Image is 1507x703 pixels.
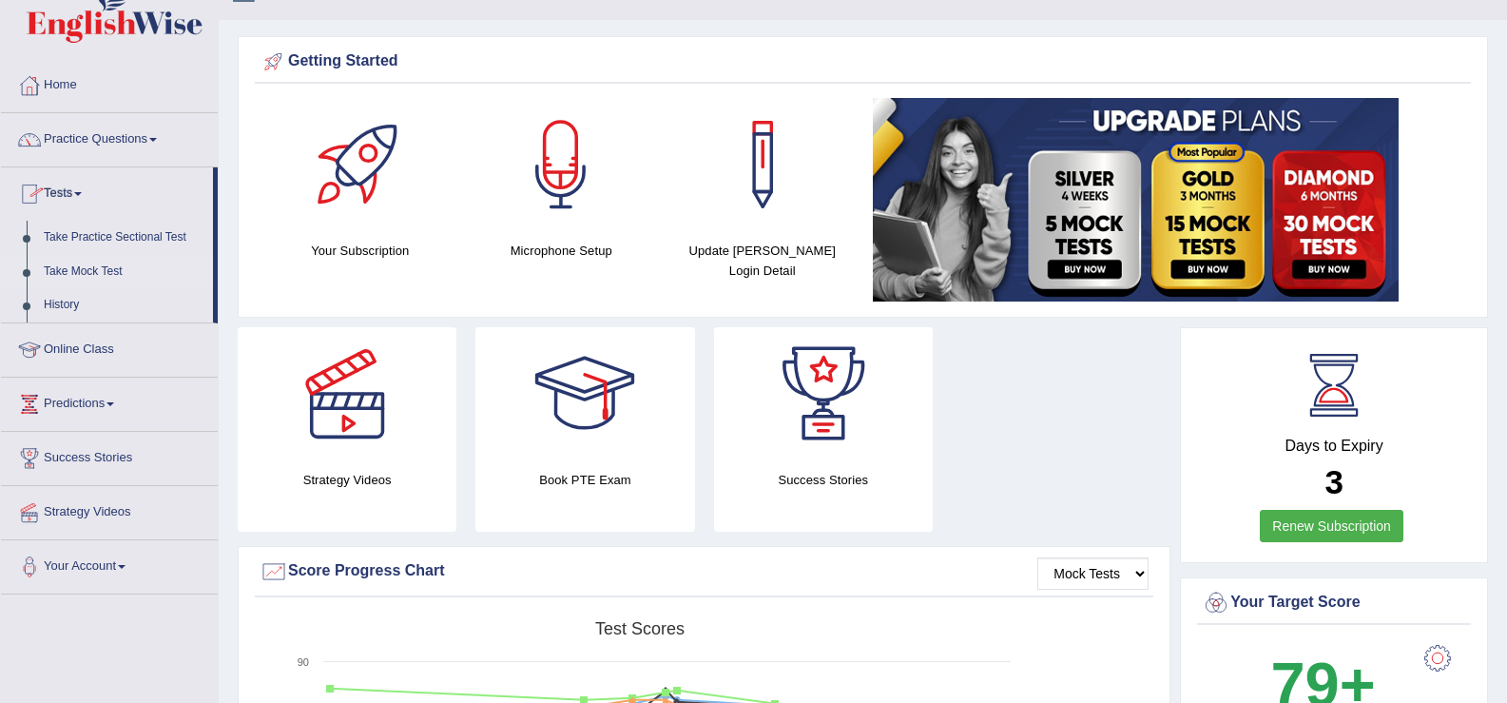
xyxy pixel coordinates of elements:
[714,470,933,490] h4: Success Stories
[269,241,452,261] h4: Your Subscription
[238,470,456,490] h4: Strategy Videos
[298,656,309,668] text: 90
[35,221,213,255] a: Take Practice Sectional Test
[1324,463,1343,500] b: 3
[1,432,218,479] a: Success Stories
[35,288,213,322] a: History
[1202,438,1466,455] h4: Days to Expiry
[471,241,653,261] h4: Microphone Setup
[1,59,218,107] a: Home
[671,241,854,281] h4: Update [PERSON_NAME] Login Detail
[260,557,1149,586] div: Score Progress Chart
[1,486,218,534] a: Strategy Videos
[1,540,218,588] a: Your Account
[1,167,213,215] a: Tests
[35,255,213,289] a: Take Mock Test
[1,113,218,161] a: Practice Questions
[595,619,685,638] tspan: Test scores
[1,378,218,425] a: Predictions
[873,98,1399,302] img: small5.jpg
[475,470,694,490] h4: Book PTE Exam
[1,323,218,371] a: Online Class
[260,48,1466,76] div: Getting Started
[1202,589,1466,617] div: Your Target Score
[1260,510,1403,542] a: Renew Subscription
